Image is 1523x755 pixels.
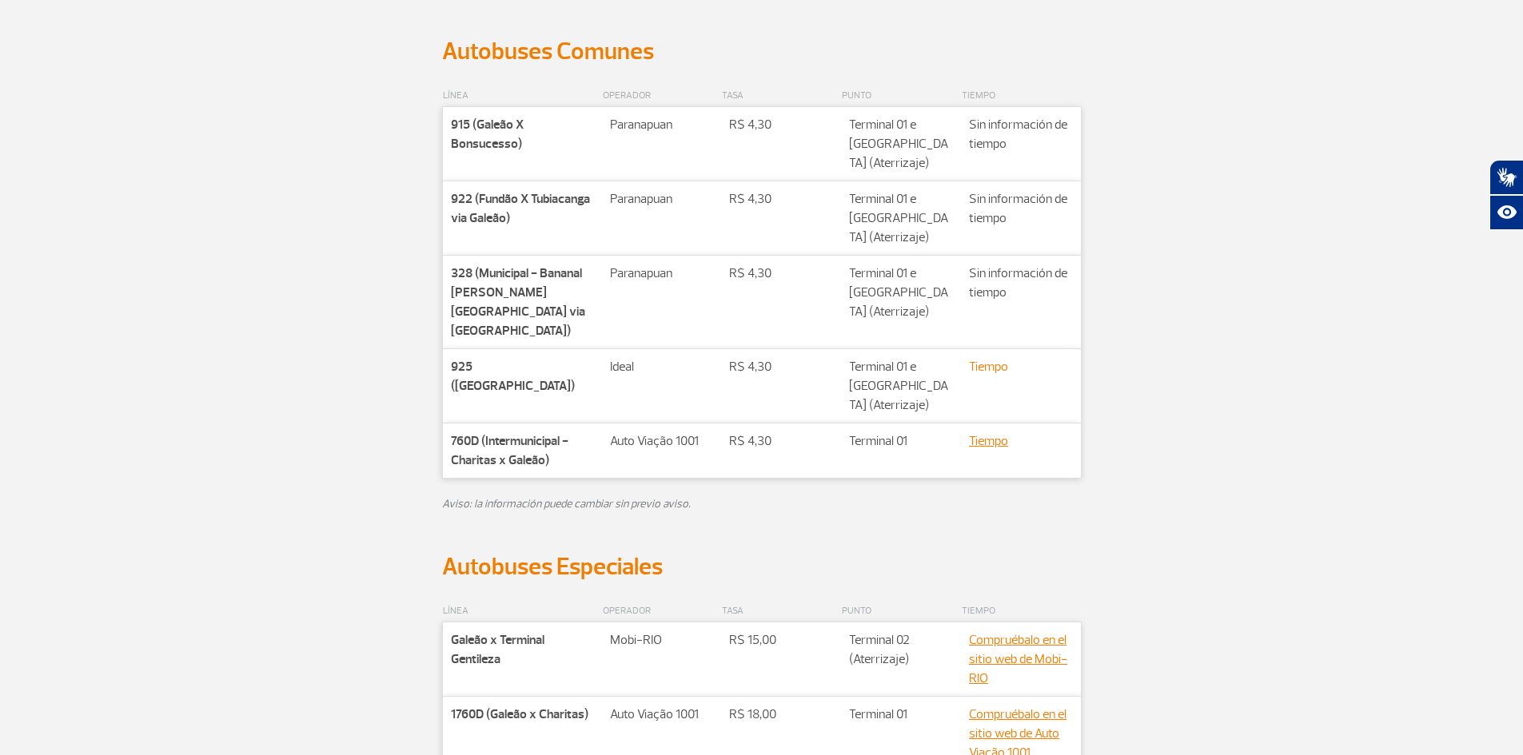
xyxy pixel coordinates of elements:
[442,552,1082,582] h2: Autobuses Especiales
[962,602,1080,621] p: TIEMPO
[969,189,1073,228] p: Sin información de tiempo
[961,256,1081,349] td: Sin información de tiempo
[442,37,1082,66] h2: Autobuses Comunes
[729,264,833,283] p: R$ 4,30
[603,602,720,621] p: OPERADOR
[729,705,833,724] p: R$ 18,00
[729,189,833,209] p: R$ 4,30
[610,115,713,134] p: Paranapuan
[451,706,588,722] strong: 1760D (Galeão x Charitas)
[841,622,961,697] td: Terminal 02 (Aterrizaje)
[1489,160,1523,195] button: Abrir tradutor de língua de sinais.
[610,705,713,724] p: Auto Viação 1001
[841,181,961,256] td: Terminal 01 e [GEOGRAPHIC_DATA] (Aterrizaje)
[443,86,601,105] p: LÍNEA
[841,601,961,622] th: PUNTO
[451,433,568,468] strong: 760D (Intermunicipal - Charitas x Galeão)
[610,357,713,376] p: Ideal
[969,359,1008,375] a: Tiempo
[610,189,713,209] p: Paranapuan
[443,602,601,621] p: LÍNEA
[841,349,961,423] td: Terminal 01 e [GEOGRAPHIC_DATA] (Aterrizaje)
[442,497,691,511] em: Aviso: la información puede cambiar sin previo aviso.
[451,632,544,667] strong: Galeão x Terminal Gentileza
[721,85,841,107] th: TASA
[610,431,713,451] p: Auto Viação 1001
[603,86,720,105] p: OPERADOR
[602,256,721,349] td: Paranapuan
[451,265,585,339] strong: 328 (Municipal - Bananal [PERSON_NAME][GEOGRAPHIC_DATA] via [GEOGRAPHIC_DATA])
[841,256,961,349] td: Terminal 01 e [GEOGRAPHIC_DATA] (Aterrizaje)
[729,431,833,451] p: R$ 4,30
[1489,160,1523,230] div: Plugin de acessibilidade da Hand Talk.
[451,117,524,152] strong: 915 (Galeão X Bonsucesso)
[451,191,590,226] strong: 922 (Fundão X Tubiacanga via Galeão)
[722,602,840,621] p: TASA
[969,433,1008,449] a: Tiempo
[451,359,575,394] strong: 925 ([GEOGRAPHIC_DATA])
[969,632,1067,686] a: Compruébalo en el sitio web de Mobi-RIO
[729,357,833,376] p: R$ 4,30
[1489,195,1523,230] button: Abrir recursos assistivos.
[962,86,1080,105] p: TIEMPO
[969,115,1073,153] p: Sin información de tiempo
[729,115,833,134] p: R$ 4,30
[729,630,833,650] p: R$ 15,00
[841,85,961,107] th: PUNTO
[841,107,961,181] td: Terminal 01 e [GEOGRAPHIC_DATA] (Aterrizaje)
[841,423,961,479] td: Terminal 01
[610,630,713,650] p: Mobi-RIO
